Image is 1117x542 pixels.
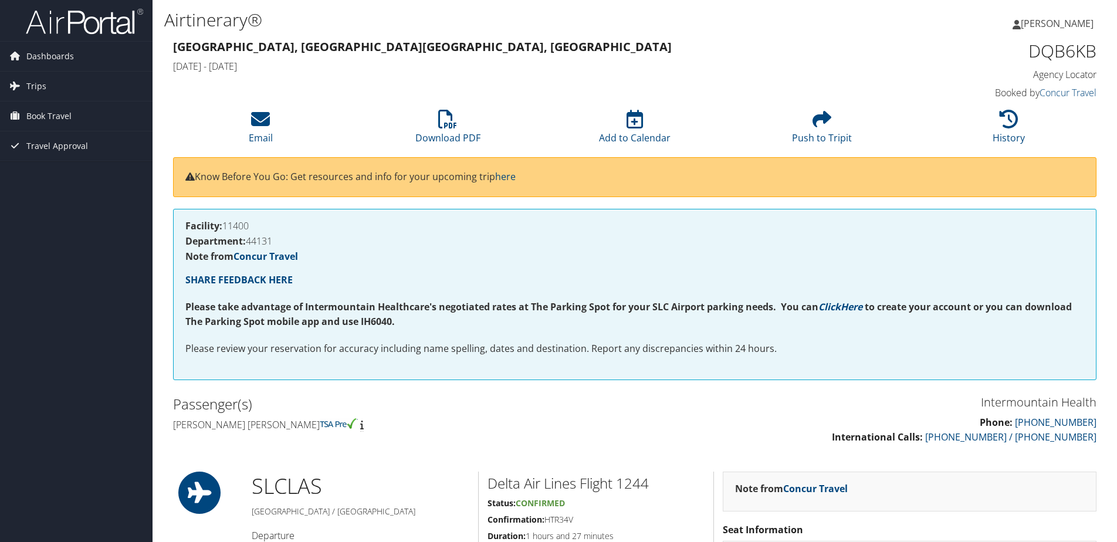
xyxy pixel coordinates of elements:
[26,72,46,101] span: Trips
[252,506,469,517] h5: [GEOGRAPHIC_DATA] / [GEOGRAPHIC_DATA]
[173,39,672,55] strong: [GEOGRAPHIC_DATA], [GEOGRAPHIC_DATA] [GEOGRAPHIC_DATA], [GEOGRAPHIC_DATA]
[26,101,72,131] span: Book Travel
[185,250,298,263] strong: Note from
[185,300,818,313] strong: Please take advantage of Intermountain Healthcare's negotiated rates at The Parking Spot for your...
[488,514,544,525] strong: Confirmation:
[644,394,1096,411] h3: Intermountain Health
[495,170,516,183] a: here
[185,236,1084,246] h4: 44131
[249,116,273,144] a: Email
[1015,416,1096,429] a: [PHONE_NUMBER]
[488,497,516,509] strong: Status:
[1021,17,1094,30] span: [PERSON_NAME]
[488,530,705,542] h5: 1 hours and 27 minutes
[1040,86,1096,99] a: Concur Travel
[980,416,1013,429] strong: Phone:
[173,60,861,73] h4: [DATE] - [DATE]
[185,219,222,232] strong: Facility:
[164,8,791,32] h1: Airtinerary®
[879,86,1096,99] h4: Booked by
[252,472,469,501] h1: SLC LAS
[818,300,841,313] a: Click
[723,523,803,536] strong: Seat Information
[1013,6,1105,41] a: [PERSON_NAME]
[488,514,705,526] h5: HTR34V
[783,482,848,495] a: Concur Travel
[185,221,1084,231] h4: 11400
[735,482,848,495] strong: Note from
[516,497,565,509] span: Confirmed
[185,235,246,248] strong: Department:
[26,131,88,161] span: Travel Approval
[488,530,526,541] strong: Duration:
[599,116,671,144] a: Add to Calendar
[925,431,1096,443] a: [PHONE_NUMBER] / [PHONE_NUMBER]
[792,116,852,144] a: Push to Tripit
[185,341,1084,357] p: Please review your reservation for accuracy including name spelling, dates and destination. Repor...
[233,250,298,263] a: Concur Travel
[26,42,74,71] span: Dashboards
[173,418,626,431] h4: [PERSON_NAME] [PERSON_NAME]
[415,116,480,144] a: Download PDF
[26,8,143,35] img: airportal-logo.png
[320,418,358,429] img: tsa-precheck.png
[832,431,923,443] strong: International Calls:
[879,68,1096,81] h4: Agency Locator
[252,529,469,542] h4: Departure
[173,394,626,414] h2: Passenger(s)
[185,170,1084,185] p: Know Before You Go: Get resources and info for your upcoming trip
[879,39,1096,63] h1: DQB6KB
[993,116,1025,144] a: History
[185,273,293,286] a: SHARE FEEDBACK HERE
[488,473,705,493] h2: Delta Air Lines Flight 1244
[841,300,862,313] a: Here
